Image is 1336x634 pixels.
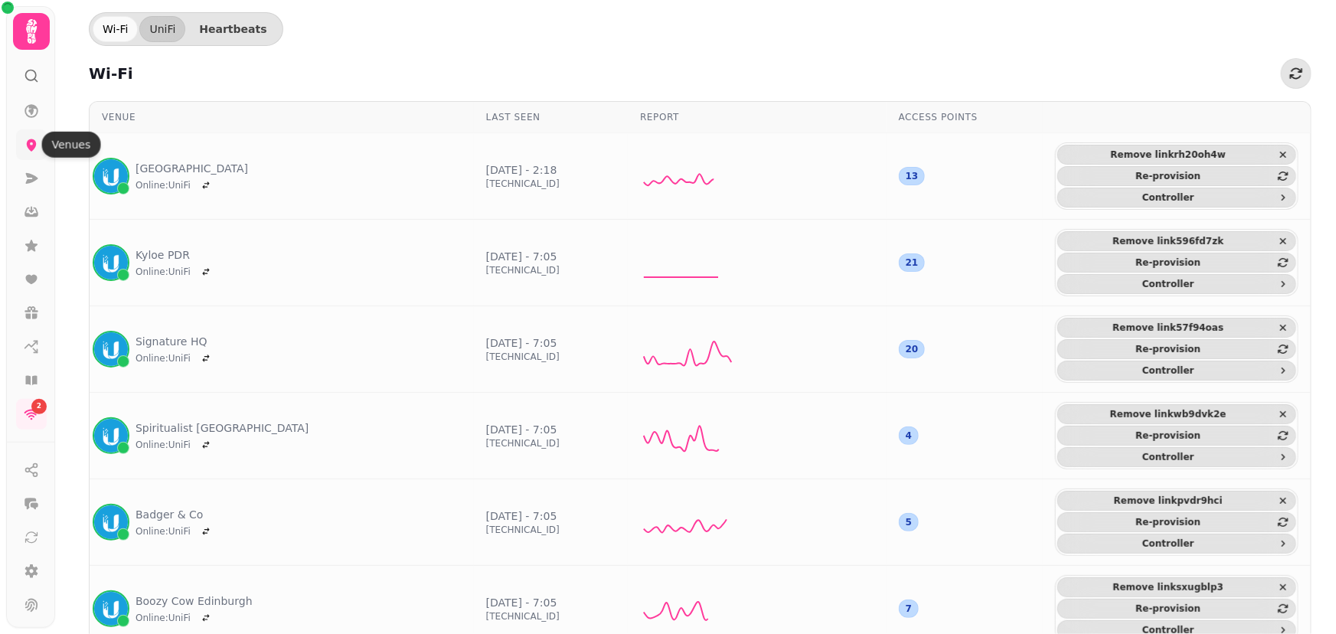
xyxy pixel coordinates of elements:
[486,524,560,536] p: [TECHNICAL_ID]
[899,340,926,358] div: 20
[1057,166,1296,186] button: Re-provision
[103,21,128,37] div: Wi-Fi
[139,16,185,42] a: UniFi
[1057,145,1296,165] button: Remove linkrh20oh4w
[199,24,266,34] span: Heartbeats
[136,420,309,436] a: Spiritualist [GEOGRAPHIC_DATA]
[94,331,128,368] img: unifi
[149,21,175,37] div: UniFi
[486,178,560,190] p: [TECHNICAL_ID]
[136,161,248,176] a: [GEOGRAPHIC_DATA]
[1064,431,1272,440] span: Re-provision
[1064,496,1272,505] span: Remove link pvdr9hci
[1064,539,1272,548] span: Controller
[486,335,560,351] p: [DATE] - 7:05
[1064,258,1272,267] span: Re-provision
[1064,345,1272,354] span: Re-provision
[1064,279,1272,289] span: Controller
[1064,583,1272,592] span: Remove link sxugblp3
[136,507,215,522] a: Badger & Co
[136,352,191,364] span: Online : UniFi
[486,422,560,437] p: [DATE] - 7:05
[1057,404,1296,424] button: Remove linkwb9dvk2e
[1057,274,1296,294] button: Controller
[94,244,128,281] img: unifi
[1057,188,1296,208] button: Controller
[1064,410,1272,419] span: Remove link wb9dvk2e
[1057,491,1296,511] button: Remove linkpvdr9hci
[94,417,128,454] img: unifi
[1057,577,1296,597] button: Remove linksxugblp3
[94,504,128,541] img: unifi
[94,590,128,627] img: unifi
[1064,366,1272,375] span: Controller
[1064,150,1272,159] span: Remove link rh20oh4w
[899,253,926,272] div: 21
[1057,339,1296,359] button: Re-provision
[93,16,138,42] a: Wi-Fi
[94,158,128,194] img: unifi
[1057,253,1296,273] button: Re-provision
[1057,599,1296,619] button: Re-provision
[1064,604,1272,613] span: Re-provision
[1064,518,1272,527] span: Re-provision
[486,264,560,276] p: [TECHNICAL_ID]
[486,610,560,623] p: [TECHNICAL_ID]
[136,266,191,278] span: Online : UniFi
[102,111,462,123] div: Venue
[1064,237,1272,246] span: Remove link 596fd7zk
[136,179,191,191] span: Online : UniFi
[1057,426,1296,446] button: Re-provision
[1064,323,1272,332] span: Remove link 57f94oas
[899,426,919,445] div: 4
[486,111,616,123] div: Last seen
[187,19,279,39] button: Heartbeats
[136,334,215,349] a: Signature HQ
[89,63,133,84] h2: Wi-Fi
[1057,534,1296,554] button: Controller
[136,247,215,263] a: Kyloe PDR
[899,111,1031,123] div: Access points
[486,508,560,524] p: [DATE] - 7:05
[486,437,560,449] p: [TECHNICAL_ID]
[486,249,560,264] p: [DATE] - 7:05
[1064,193,1272,202] span: Controller
[899,167,926,185] div: 13
[1064,453,1272,462] span: Controller
[899,513,919,531] div: 5
[37,401,41,412] span: 2
[136,439,191,451] span: Online : UniFi
[136,593,253,609] a: Boozy Cow Edinburgh
[1057,447,1296,467] button: Controller
[486,595,560,610] p: [DATE] - 7:05
[136,612,191,624] span: Online : UniFi
[1064,172,1272,181] span: Re-provision
[16,399,47,430] a: 2
[42,132,101,158] div: Venues
[640,111,874,123] div: Report
[486,162,560,178] p: [DATE] - 2:18
[136,525,191,538] span: Online : UniFi
[899,600,919,618] div: 7
[1057,231,1296,251] button: Remove link596fd7zk
[1057,361,1296,381] button: Controller
[1057,318,1296,338] button: Remove link57f94oas
[1057,512,1296,532] button: Re-provision
[486,351,560,363] p: [TECHNICAL_ID]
